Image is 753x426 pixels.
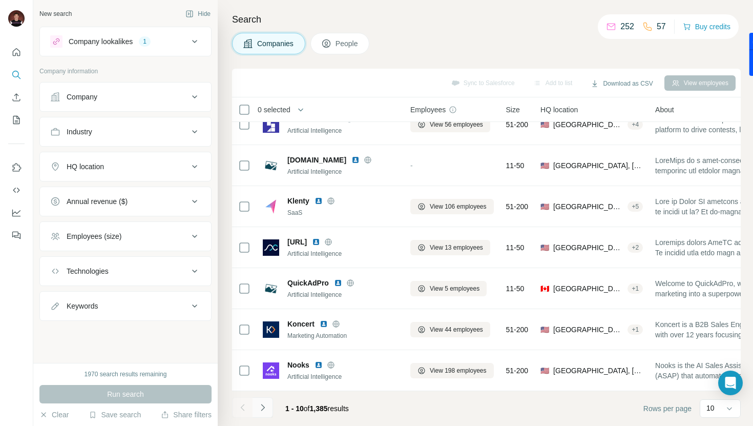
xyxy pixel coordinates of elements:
[40,85,211,109] button: Company
[8,111,25,129] button: My lists
[553,283,623,294] span: [GEOGRAPHIC_DATA], [GEOGRAPHIC_DATA]
[232,12,741,27] h4: Search
[287,372,398,381] div: Artificial Intelligence
[8,10,25,27] img: Avatar
[540,105,578,115] span: HQ location
[540,366,549,376] span: 🇺🇸
[287,319,315,329] span: Koncert
[287,249,398,258] div: Artificial Intelligence
[67,161,104,172] div: HQ location
[8,88,25,107] button: Enrich CSV
[410,199,494,214] button: View 106 employees
[315,361,323,369] img: LinkedIn logo
[410,240,490,255] button: View 13 employees
[8,226,25,245] button: Feedback
[263,198,279,215] img: Logo of Klenty
[287,155,346,165] span: [DOMAIN_NAME]
[67,231,121,241] div: Employees (size)
[410,281,487,296] button: View 5 employees
[40,119,211,144] button: Industry
[312,238,320,246] img: LinkedIn logo
[287,360,309,370] span: Nooks
[627,243,643,252] div: + 2
[506,242,525,253] span: 11-50
[287,126,398,135] div: Artificial Intelligence
[430,120,483,129] span: View 56 employees
[287,331,398,340] div: Marketing Automation
[506,366,529,376] span: 51-200
[8,66,25,84] button: Search
[8,158,25,177] button: Use Surfe on LinkedIn
[39,410,69,420] button: Clear
[287,237,307,247] span: [URL]
[627,202,643,211] div: + 5
[287,278,329,288] span: QuickAdPro
[263,362,279,379] img: Logo of Nooks
[258,105,290,115] span: 0 selected
[67,301,98,311] div: Keywords
[315,197,323,205] img: LinkedIn logo
[40,259,211,283] button: Technologies
[430,202,487,211] span: View 106 employees
[627,325,643,334] div: + 1
[410,105,446,115] span: Employees
[553,242,623,253] span: [GEOGRAPHIC_DATA], [US_STATE]
[40,224,211,249] button: Employees (size)
[304,404,310,413] span: of
[706,403,715,413] p: 10
[718,371,743,395] div: Open Intercom Messenger
[285,404,349,413] span: results
[263,280,279,297] img: Logo of QuickAdPro
[540,119,549,130] span: 🇺🇸
[410,117,490,132] button: View 56 employees
[540,242,549,253] span: 🇺🇸
[287,208,398,217] div: SaaS
[336,38,359,49] span: People
[351,156,360,164] img: LinkedIn logo
[553,366,643,376] span: [GEOGRAPHIC_DATA], [US_STATE]
[430,243,483,252] span: View 13 employees
[430,325,483,334] span: View 44 employees
[583,76,660,91] button: Download as CSV
[657,21,666,33] p: 57
[506,201,529,212] span: 51-200
[8,204,25,222] button: Dashboard
[334,279,342,287] img: LinkedIn logo
[506,119,529,130] span: 51-200
[257,38,295,49] span: Companies
[540,160,549,171] span: 🇺🇸
[553,324,623,335] span: [GEOGRAPHIC_DATA], [US_STATE]
[506,324,529,335] span: 51-200
[253,397,273,418] button: Navigate to next page
[67,127,92,137] div: Industry
[263,157,279,174] img: Logo of callchex.com
[553,201,623,212] span: [GEOGRAPHIC_DATA], [US_STATE]
[410,322,490,337] button: View 44 employees
[40,154,211,179] button: HQ location
[553,119,623,130] span: [GEOGRAPHIC_DATA], [US_STATE]
[8,43,25,62] button: Quick start
[287,290,398,299] div: Artificial Intelligence
[553,160,643,171] span: [GEOGRAPHIC_DATA], [US_STATE]
[40,294,211,318] button: Keywords
[540,324,549,335] span: 🇺🇸
[263,116,279,133] img: Logo of SmartWinnr
[39,67,212,76] p: Company information
[683,19,730,34] button: Buy credits
[620,21,634,33] p: 252
[139,37,151,46] div: 1
[67,92,97,102] div: Company
[67,266,109,276] div: Technologies
[506,283,525,294] span: 11-50
[430,284,479,293] span: View 5 employees
[410,161,413,170] span: -
[430,366,487,375] span: View 198 employees
[540,283,549,294] span: 🇨🇦
[39,9,72,18] div: New search
[161,410,212,420] button: Share filters
[287,196,309,206] span: Klenty
[410,363,494,378] button: View 198 employees
[540,201,549,212] span: 🇺🇸
[40,189,211,214] button: Annual revenue ($)
[643,403,692,414] span: Rows per page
